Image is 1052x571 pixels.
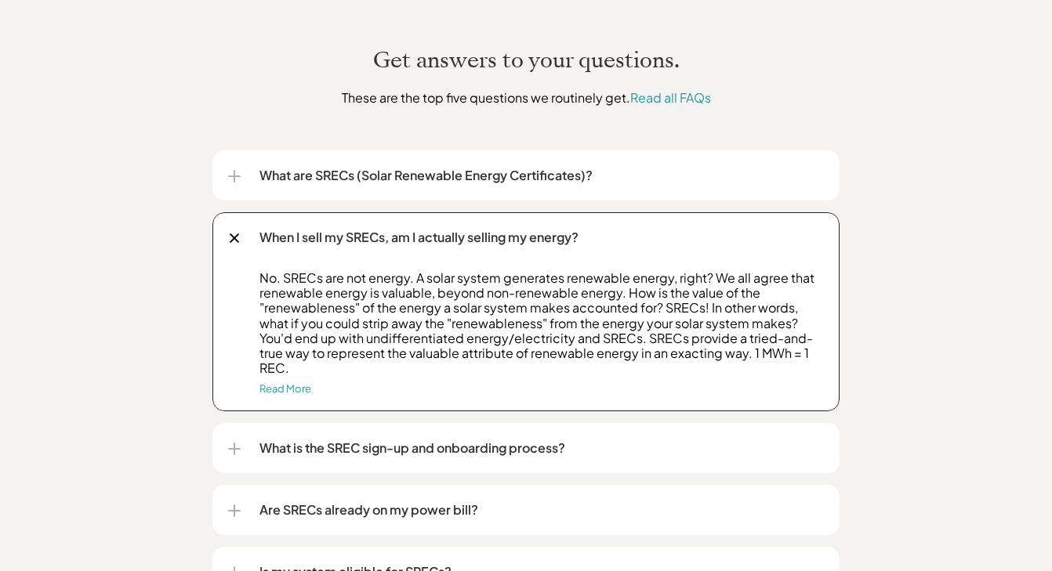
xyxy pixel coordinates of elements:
[259,501,824,519] p: Are SRECs already on my power bill?
[259,382,311,395] a: Read More
[236,88,817,107] p: These are the top five questions we routinely get.
[259,439,824,457] p: What is the SREC sign-up and onboarding process?
[79,45,973,75] h2: Get answers to your questions.
[259,228,824,247] p: When I sell my SRECs, am I actually selling my energy?
[630,89,711,106] a: Read all FAQs
[259,270,824,375] p: No. SRECs are not energy. A solar system generates renewable energy, right? We all agree that ren...
[259,166,824,185] p: What are SRECs (Solar Renewable Energy Certificates)?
